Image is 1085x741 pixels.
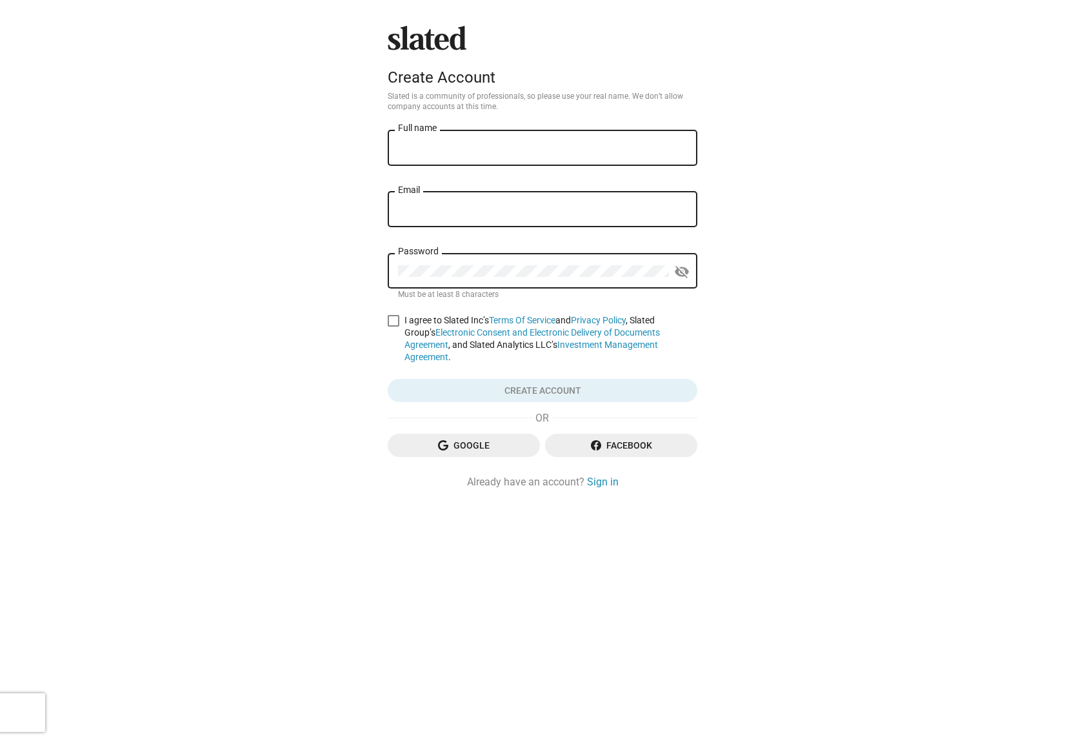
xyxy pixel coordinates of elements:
a: Electronic Consent and Electronic Delivery of Documents Agreement [404,327,660,350]
a: Terms Of Service [489,315,555,325]
div: Already have an account? [388,475,697,489]
mat-hint: Must be at least 8 characters [398,290,499,300]
button: Show password [669,259,695,285]
button: Google [388,434,540,457]
span: I agree to Slated Inc’s and , Slated Group’s , and Slated Analytics LLC’s . [404,314,697,363]
a: Privacy Policy [571,315,626,325]
button: Facebook [545,434,697,457]
sl-branding: Create Account [388,26,697,92]
span: Facebook [555,434,687,457]
a: Sign in [587,475,619,489]
div: Create Account [388,68,697,86]
span: Google [398,434,530,457]
p: Slated is a community of professionals, so please use your real name. We don’t allow company acco... [388,92,697,112]
mat-icon: visibility_off [674,262,690,282]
